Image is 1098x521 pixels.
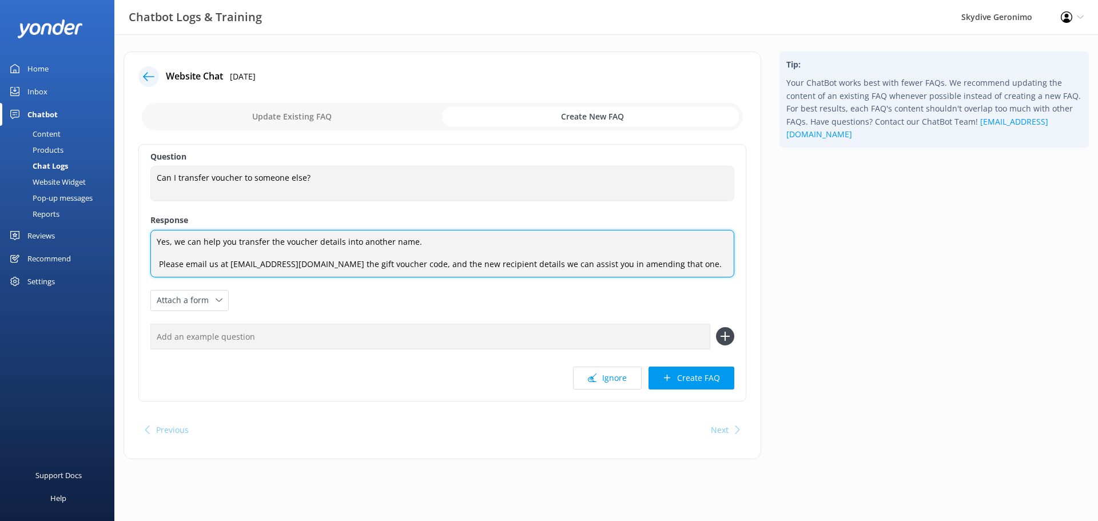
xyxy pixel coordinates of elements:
img: yonder-white-logo.png [17,19,83,38]
h4: Website Chat [166,69,223,84]
textarea: Can I transfer voucher to someone else? [150,166,734,201]
div: Help [50,487,66,510]
p: Your ChatBot works best with fewer FAQs. We recommend updating the content of an existing FAQ whe... [786,77,1082,141]
div: Content [7,126,61,142]
div: Website Widget [7,174,86,190]
textarea: Yes, we can help you transfer the voucher details into another name. Please email us at [EMAIL_AD... [150,230,734,277]
a: Content [7,126,114,142]
a: [EMAIL_ADDRESS][DOMAIN_NAME] [786,116,1048,140]
h3: Chatbot Logs & Training [129,8,262,26]
div: Support Docs [35,464,82,487]
div: Reports [7,206,59,222]
div: Inbox [27,80,47,103]
span: Attach a form [157,294,216,307]
a: Chat Logs [7,158,114,174]
p: [DATE] [230,70,256,83]
button: Ignore [573,367,642,389]
a: Reports [7,206,114,222]
a: Website Widget [7,174,114,190]
input: Add an example question [150,324,710,349]
label: Question [150,150,734,163]
label: Response [150,214,734,226]
div: Home [27,57,49,80]
div: Reviews [27,224,55,247]
button: Create FAQ [649,367,734,389]
div: Products [7,142,63,158]
div: Recommend [27,247,71,270]
a: Products [7,142,114,158]
div: Chat Logs [7,158,68,174]
div: Settings [27,270,55,293]
div: Pop-up messages [7,190,93,206]
div: Chatbot [27,103,58,126]
a: Pop-up messages [7,190,114,206]
h4: Tip: [786,58,1082,71]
